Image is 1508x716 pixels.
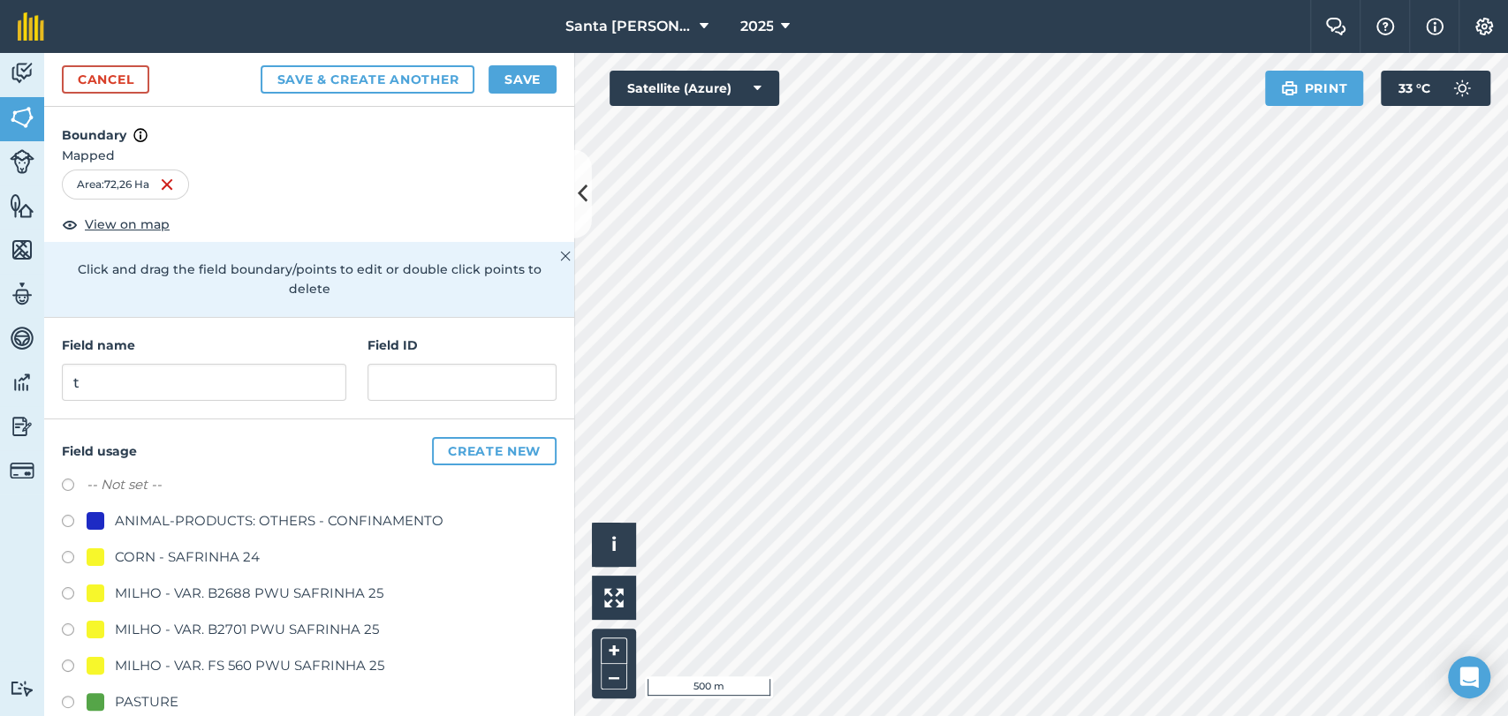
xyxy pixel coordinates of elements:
h4: Field usage [62,437,557,465]
img: svg+xml;base64,PHN2ZyB4bWxucz0iaHR0cDovL3d3dy53My5vcmcvMjAwMC9zdmciIHdpZHRoPSIxNiIgaGVpZ2h0PSIyNC... [160,174,174,195]
img: Four arrows, one pointing top left, one top right, one bottom right and the last bottom left [604,588,624,607]
img: svg+xml;base64,PD94bWwgdmVyc2lvbj0iMS4wIiBlbmNvZGluZz0idXRmLTgiPz4KPCEtLSBHZW5lcmF0b3I6IEFkb2JlIE... [10,680,34,697]
img: svg+xml;base64,PD94bWwgdmVyc2lvbj0iMS4wIiBlbmNvZGluZz0idXRmLTgiPz4KPCEtLSBHZW5lcmF0b3I6IEFkb2JlIE... [10,413,34,440]
h4: Field name [62,335,346,355]
button: View on map [62,214,170,235]
button: – [601,664,627,690]
button: Satellite (Azure) [610,71,779,106]
img: svg+xml;base64,PHN2ZyB4bWxucz0iaHR0cDovL3d3dy53My5vcmcvMjAwMC9zdmciIHdpZHRoPSIxNyIgaGVpZ2h0PSIxNy... [1426,16,1444,37]
span: i [611,533,617,555]
img: fieldmargin Logo [18,12,44,41]
button: Save & Create Another [261,65,474,94]
span: Mapped [44,146,574,165]
div: Open Intercom Messenger [1448,656,1490,698]
div: CORN - SAFRINHA 24 [115,546,260,568]
img: svg+xml;base64,PHN2ZyB4bWxucz0iaHR0cDovL3d3dy53My5vcmcvMjAwMC9zdmciIHdpZHRoPSIxOCIgaGVpZ2h0PSIyNC... [62,214,78,235]
img: svg+xml;base64,PD94bWwgdmVyc2lvbj0iMS4wIiBlbmNvZGluZz0idXRmLTgiPz4KPCEtLSBHZW5lcmF0b3I6IEFkb2JlIE... [1444,71,1480,106]
span: Santa [PERSON_NAME] [565,16,692,37]
button: + [601,637,627,664]
img: Two speech bubbles overlapping with the left bubble in the forefront [1325,18,1346,35]
img: svg+xml;base64,PD94bWwgdmVyc2lvbj0iMS4wIiBlbmNvZGluZz0idXRmLTgiPz4KPCEtLSBHZW5lcmF0b3I6IEFkb2JlIE... [10,325,34,351]
img: svg+xml;base64,PHN2ZyB4bWxucz0iaHR0cDovL3d3dy53My5vcmcvMjAwMC9zdmciIHdpZHRoPSIxNyIgaGVpZ2h0PSIxNy... [133,124,148,146]
div: PASTURE [115,691,178,712]
span: 33 ° C [1398,71,1430,106]
span: 2025 [739,16,773,37]
label: -- Not set -- [87,474,162,495]
button: Create new [432,437,557,465]
img: svg+xml;base64,PD94bWwgdmVyc2lvbj0iMS4wIiBlbmNvZGluZz0idXRmLTgiPz4KPCEtLSBHZW5lcmF0b3I6IEFkb2JlIE... [10,149,34,174]
img: svg+xml;base64,PHN2ZyB4bWxucz0iaHR0cDovL3d3dy53My5vcmcvMjAwMC9zdmciIHdpZHRoPSI1NiIgaGVpZ2h0PSI2MC... [10,237,34,263]
img: svg+xml;base64,PHN2ZyB4bWxucz0iaHR0cDovL3d3dy53My5vcmcvMjAwMC9zdmciIHdpZHRoPSIxOSIgaGVpZ2h0PSIyNC... [1281,78,1298,99]
img: svg+xml;base64,PD94bWwgdmVyc2lvbj0iMS4wIiBlbmNvZGluZz0idXRmLTgiPz4KPCEtLSBHZW5lcmF0b3I6IEFkb2JlIE... [10,458,34,483]
button: i [592,523,636,567]
div: Area : 72,26 Ha [62,170,189,200]
button: Save [489,65,557,94]
img: svg+xml;base64,PHN2ZyB4bWxucz0iaHR0cDovL3d3dy53My5vcmcvMjAwMC9zdmciIHdpZHRoPSI1NiIgaGVpZ2h0PSI2MC... [10,192,34,219]
p: Click and drag the field boundary/points to edit or double click points to delete [62,260,557,299]
img: svg+xml;base64,PHN2ZyB4bWxucz0iaHR0cDovL3d3dy53My5vcmcvMjAwMC9zdmciIHdpZHRoPSI1NiIgaGVpZ2h0PSI2MC... [10,104,34,131]
button: 33 °C [1381,71,1490,106]
img: svg+xml;base64,PD94bWwgdmVyc2lvbj0iMS4wIiBlbmNvZGluZz0idXRmLTgiPz4KPCEtLSBHZW5lcmF0b3I6IEFkb2JlIE... [10,281,34,307]
button: Print [1265,71,1364,106]
a: Cancel [62,65,149,94]
img: svg+xml;base64,PD94bWwgdmVyc2lvbj0iMS4wIiBlbmNvZGluZz0idXRmLTgiPz4KPCEtLSBHZW5lcmF0b3I6IEFkb2JlIE... [10,369,34,396]
img: A cog icon [1474,18,1495,35]
h4: Boundary [44,107,574,146]
div: MILHO - VAR. B2688 PWU SAFRINHA 25 [115,583,383,604]
div: MILHO - VAR. B2701 PWU SAFRINHA 25 [115,619,379,640]
span: View on map [85,215,170,234]
div: ANIMAL-PRODUCTS: OTHERS - CONFINAMENTO [115,510,443,531]
img: svg+xml;base64,PD94bWwgdmVyc2lvbj0iMS4wIiBlbmNvZGluZz0idXRmLTgiPz4KPCEtLSBHZW5lcmF0b3I6IEFkb2JlIE... [10,60,34,87]
h4: Field ID [368,335,557,355]
img: A question mark icon [1375,18,1396,35]
img: svg+xml;base64,PHN2ZyB4bWxucz0iaHR0cDovL3d3dy53My5vcmcvMjAwMC9zdmciIHdpZHRoPSIyMiIgaGVpZ2h0PSIzMC... [560,245,571,267]
div: MILHO - VAR. FS 560 PWU SAFRINHA 25 [115,655,384,676]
